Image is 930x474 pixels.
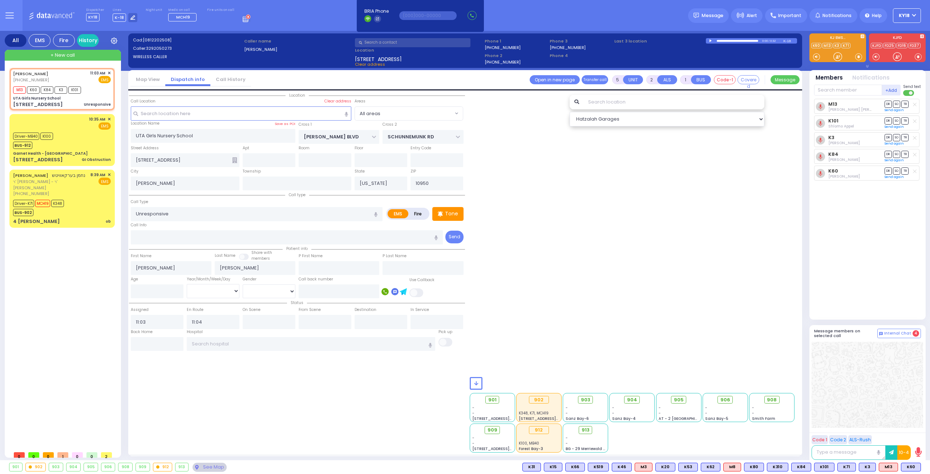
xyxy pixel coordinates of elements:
span: Smith Farm [752,416,775,421]
label: [PHONE_NUMBER] [485,59,521,65]
div: [STREET_ADDRESS] [13,156,63,163]
label: Call Location [131,98,155,104]
span: 0 [28,452,39,458]
label: State [355,169,365,174]
span: SO [893,167,900,174]
div: BLS [612,463,632,471]
div: ALS [879,463,898,471]
span: - [566,405,568,410]
span: Sanz Bay-4 [612,416,636,421]
label: Apt [243,145,249,151]
button: Transfer call [582,75,608,84]
span: Other building occupants [232,157,237,163]
span: Phone 1 [485,38,547,44]
div: K46 [612,463,632,471]
span: - [472,435,474,441]
span: Elimelech Katz [828,157,860,162]
a: K84 [828,151,838,157]
span: 913 [582,426,590,434]
a: K60 [811,43,821,48]
input: Search location here [131,106,352,120]
span: Clear address [355,61,385,67]
span: Call type [285,192,309,198]
label: [PHONE_NUMBER] [550,45,586,50]
span: ✕ [108,116,111,122]
a: [PERSON_NAME] [13,173,48,178]
a: K3 [833,43,841,48]
input: Search member [814,85,882,96]
div: ALS KJ [723,463,741,471]
a: Send again [885,158,904,162]
span: Sanz Bay-5 [705,416,728,421]
img: message.svg [694,13,699,18]
input: Search a contact [355,38,470,47]
label: Use Callback [409,277,434,283]
div: BLS [565,463,585,471]
label: KJ EMS... [809,36,866,41]
div: Year/Month/Week/Day [187,276,239,282]
div: BLS [791,463,811,471]
span: Patient info [283,246,311,251]
label: Fire units on call [207,8,234,12]
a: Send again [885,125,904,129]
span: - [705,405,707,410]
label: Dispatcher [86,8,104,12]
label: P First Name [299,253,323,259]
label: Back Home [131,329,153,335]
span: K100 [40,133,53,140]
span: - [472,405,474,410]
a: FD16 [896,43,907,48]
label: Call Type [131,199,148,205]
span: 901 [488,396,497,404]
input: (000)000-00000 [399,11,457,20]
a: M13 [822,43,832,48]
span: [PHONE_NUMBER] [13,191,49,197]
span: K3 [54,86,67,94]
div: K71 [837,463,856,471]
div: K60 [901,463,921,471]
span: K100, MB40 [519,441,539,446]
span: [STREET_ADDRESS][PERSON_NAME] [472,446,541,451]
span: Message [701,12,723,19]
div: 902 [26,463,46,471]
span: Forest Bay-3 [519,446,543,451]
label: WIRELESS CALLER [133,54,242,60]
div: UTA Girls Nursery School [13,96,61,101]
p: Tone [445,210,458,218]
span: Send text [903,84,921,89]
span: SO [893,151,900,158]
span: K60 [27,86,40,94]
img: Logo [29,11,77,20]
span: - [566,441,568,446]
div: K15 [544,463,562,471]
span: 903 [581,396,590,404]
label: From Scene [299,307,321,313]
span: KY18 [899,12,910,19]
div: 902 [529,396,549,404]
span: AT - 2 [GEOGRAPHIC_DATA] [659,416,712,421]
span: 905 [674,396,684,404]
label: Night unit [146,8,162,12]
div: K519 [588,463,609,471]
button: Send [445,231,464,243]
div: M8 [723,463,741,471]
div: BLS [522,463,541,471]
label: In Service [411,307,429,313]
label: Caller: [133,45,242,52]
small: Share with [251,250,272,255]
div: 909 [136,463,150,471]
span: - [472,410,474,416]
span: 0 [43,452,54,458]
span: EMS [98,178,111,185]
span: ✕ [108,70,111,76]
label: ZIP [411,169,416,174]
div: M13 [879,463,898,471]
div: BLS [859,463,876,471]
label: KJFD [869,36,926,41]
label: City [131,169,138,174]
span: 2 [101,452,112,458]
span: [STREET_ADDRESS][PERSON_NAME] [472,416,541,421]
span: - [659,410,661,416]
span: נחמן בערקאוויטש [52,172,85,178]
div: BLS [767,463,788,471]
